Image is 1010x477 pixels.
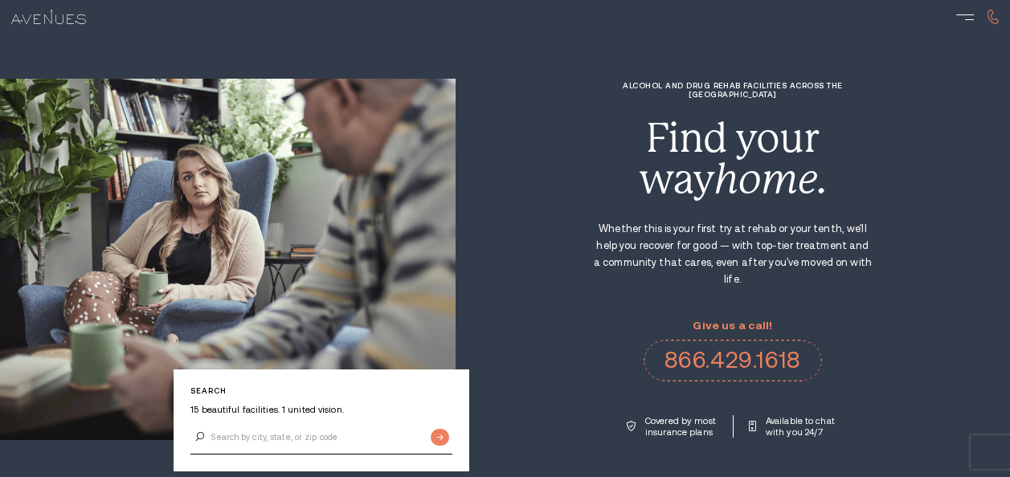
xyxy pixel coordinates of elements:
p: Whether this is your first try at rehab or your tenth, we'll help you recover for good — with top... [592,221,873,288]
p: 15 beautiful facilities. 1 united vision. [190,404,452,415]
i: home. [714,156,827,202]
input: Search by city, state, or zip code [190,421,452,455]
p: Give us a call! [644,320,822,332]
div: Find your way [592,118,873,199]
p: Covered by most insurance plans [645,415,718,438]
a: Available to chat with you 24/7 [749,415,839,438]
p: Available to chat with you 24/7 [766,415,839,438]
a: Covered by most insurance plans [627,415,718,438]
input: Submit [431,429,449,446]
a: 866.429.1618 [644,340,822,381]
p: Search [190,386,452,395]
h1: Alcohol and Drug Rehab Facilities across the [GEOGRAPHIC_DATA] [592,81,873,99]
